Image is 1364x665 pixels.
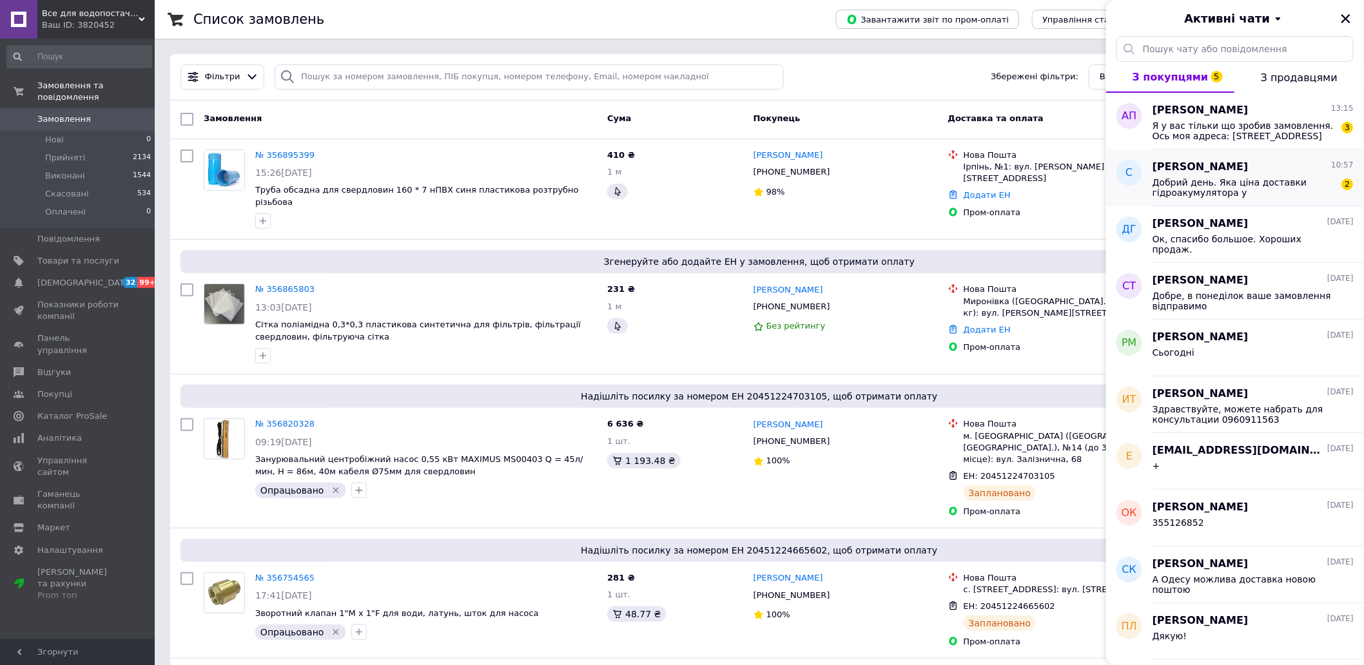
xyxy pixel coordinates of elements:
span: Всі [1100,71,1113,83]
a: [PERSON_NAME] [754,572,823,584]
span: 2134 [133,152,151,164]
span: Нові [45,134,64,146]
span: Товари та послуги [37,255,119,267]
span: СК [1122,563,1137,577]
span: 09:19[DATE] [255,437,312,447]
span: [PERSON_NAME] [1153,273,1249,288]
span: 13:03[DATE] [255,302,312,313]
span: Замовлення [37,113,91,125]
span: Здравствуйте, можете набрать для консультации 0960911563 [1153,404,1336,425]
button: Закрити [1338,11,1354,26]
span: Я у вас тільки що зробив замовлення. Ось моя адреса: [STREET_ADDRESS] [1153,120,1336,141]
div: Заплановано [964,485,1037,501]
span: Налаштування [37,545,103,556]
span: Каталог ProSale [37,410,107,422]
a: Зворотний клапан 1"М х 1"F для води, латунь, шток для насоса [255,608,539,618]
span: ДГ [1122,222,1136,237]
span: Згенеруйте або додайте ЕН у замовлення, щоб отримати оплату [186,255,1333,268]
span: Дякую! [1153,631,1187,641]
a: Фото товару [204,149,245,191]
span: Повідомлення [37,233,100,245]
span: Сьогодні [1153,347,1194,358]
img: Фото товару [209,419,240,459]
a: Сітка поліамідна 0,3*0,3 пластикова синтетична для фільтрів, фільтрації свердловин, фільтруюча сітка [255,320,581,342]
a: Фото товару [204,418,245,459]
span: Показники роботи компанії [37,299,119,322]
span: РМ [1122,336,1136,351]
span: 410 ₴ [607,150,635,160]
span: Активні чати [1184,10,1270,27]
span: [PERSON_NAME] [1153,613,1249,628]
span: З продавцями [1261,72,1338,84]
span: Відгуки [37,367,71,378]
span: Покупець [754,113,801,123]
a: [PERSON_NAME] [754,284,823,296]
div: Пром-оплата [964,506,1171,517]
span: Доставка та оплата [948,113,1044,123]
button: З продавцями [1234,62,1364,93]
a: Додати ЕН [964,190,1011,200]
div: Нова Пошта [964,149,1171,161]
span: СТ [1123,279,1136,294]
div: Миронівка ([GEOGRAPHIC_DATA].), №2 (до 30 кг): вул. [PERSON_NAME][STREET_ADDRESS] [964,296,1171,319]
span: [DEMOGRAPHIC_DATA] [37,277,133,289]
a: № 356865803 [255,284,315,294]
span: 1 шт. [607,590,630,599]
span: [PERSON_NAME] [1153,557,1249,572]
span: 5 [1211,71,1223,82]
span: Управління статусами [1042,15,1141,24]
a: Труба обсадна для свердловин 160 * 7 нПВХ синя пластикова розтрубно різьбова [255,185,579,207]
a: Додати ЕН [964,325,1011,334]
span: 100% [766,610,790,619]
span: Маркет [37,522,70,534]
div: Prom топ [37,590,119,601]
span: 2 [1342,178,1354,190]
span: 17:41[DATE] [255,590,312,601]
div: [PHONE_NUMBER] [751,164,833,180]
span: 98% [766,187,785,197]
span: Без рейтингу [766,321,826,331]
span: Опрацьовано [260,627,324,637]
div: м. [GEOGRAPHIC_DATA] ([GEOGRAPHIC_DATA], [GEOGRAPHIC_DATA].), №14 (до 30 кг на одне місце): вул. ... [964,430,1171,466]
span: Все для водопостачання [42,8,139,19]
span: [DATE] [1327,557,1354,568]
div: Нова Пошта [964,418,1171,430]
span: [PERSON_NAME] [1153,217,1249,231]
div: Ваш ID: 3820452 [42,19,155,31]
span: Збережені фільтри: [991,71,1078,83]
span: С [1125,166,1133,180]
div: [PHONE_NUMBER] [751,587,833,604]
span: Покупці [37,389,72,400]
button: ПЛ[PERSON_NAME][DATE]Дякую! [1106,603,1364,660]
a: [PERSON_NAME] [754,149,823,162]
div: Пром-оплата [964,636,1171,648]
svg: Видалити мітку [331,485,341,496]
span: [PERSON_NAME] [1153,500,1249,515]
span: [PERSON_NAME] [1153,160,1249,175]
span: [DATE] [1327,613,1354,624]
span: 281 ₴ [607,573,635,583]
span: [DATE] [1327,330,1354,341]
div: 48.77 ₴ [607,606,666,622]
a: Занурювальний центробіжний насос 0,55 кВт MAXIMUS MS00403 Q = 45л/мин, H = 86м, 40м кабеля Ø75мм ... [255,454,583,476]
span: Скасовані [45,188,89,200]
span: Фільтри [205,71,240,83]
a: Фото товару [204,284,245,325]
span: Прийняті [45,152,85,164]
span: e [1126,449,1133,464]
div: Ірпінь, №1: вул. [PERSON_NAME][STREET_ADDRESS] [964,161,1171,184]
div: Нова Пошта [964,572,1171,584]
span: АП [1122,109,1137,124]
span: ЕН: 20451224703105 [964,471,1055,481]
a: [PERSON_NAME] [754,419,823,431]
span: 15:26[DATE] [255,168,312,178]
span: Добре, в понеділок ваше замовлення відправимо [1153,291,1336,311]
span: [PERSON_NAME] [1153,103,1249,118]
span: [PERSON_NAME] [1153,387,1249,401]
span: Ок, спасибо большое. Хороших продаж. [1153,234,1336,255]
button: СТ[PERSON_NAME][DATE]Добре, в понеділок ваше замовлення відправимо [1106,263,1364,320]
span: [EMAIL_ADDRESS][DOMAIN_NAME] [1153,443,1325,458]
span: 355126852 [1153,517,1204,528]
